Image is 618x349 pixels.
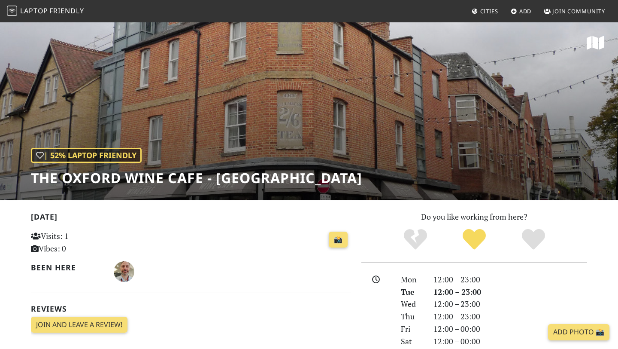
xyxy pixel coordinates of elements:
span: Nicholas Wright [114,266,134,276]
div: Sat [396,335,428,348]
p: Visits: 1 Vibes: 0 [31,230,131,255]
div: | 52% Laptop Friendly [31,148,142,163]
a: Add [507,3,535,19]
a: LaptopFriendly LaptopFriendly [7,4,84,19]
span: Cities [480,7,498,15]
span: Laptop [20,6,48,15]
div: 12:00 – 23:00 [428,298,592,310]
a: 📸 [329,232,348,248]
h2: Been here [31,263,103,272]
div: 12:00 – 00:00 [428,335,592,348]
h1: The Oxford Wine Cafe - [GEOGRAPHIC_DATA] [31,170,362,186]
div: 12:00 – 23:00 [428,273,592,286]
div: Mon [396,273,428,286]
div: 12:00 – 23:00 [428,310,592,323]
div: Definitely! [504,228,563,251]
span: Join Community [552,7,605,15]
div: 12:00 – 00:00 [428,323,592,335]
div: No [386,228,445,251]
h2: Reviews [31,304,351,313]
div: Tue [396,286,428,298]
a: Join Community [540,3,609,19]
div: Yes [445,228,504,251]
div: Wed [396,298,428,310]
div: 12:00 – 23:00 [428,286,592,298]
span: Add [519,7,532,15]
h2: [DATE] [31,212,351,225]
a: Join and leave a review! [31,317,127,333]
img: 1536-nicholas.jpg [114,261,134,282]
img: LaptopFriendly [7,6,17,16]
p: Do you like working from here? [361,211,587,223]
a: Cities [468,3,502,19]
div: Thu [396,310,428,323]
a: Add Photo 📸 [548,324,609,340]
span: Friendly [49,6,84,15]
div: Fri [396,323,428,335]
